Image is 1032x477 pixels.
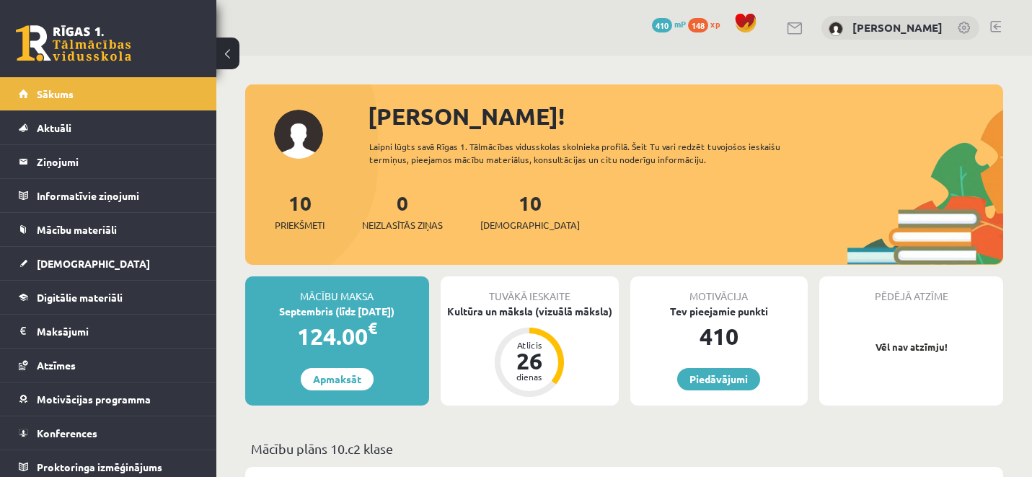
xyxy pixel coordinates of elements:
[369,140,824,166] div: Laipni lūgts savā Rīgas 1. Tālmācības vidusskolas skolnieka profilā. Šeit Tu vari redzēt tuvojošo...
[508,372,551,381] div: dienas
[688,18,708,32] span: 148
[710,18,720,30] span: xp
[819,276,1003,304] div: Pēdējā atzīme
[16,25,131,61] a: Rīgas 1. Tālmācības vidusskola
[688,18,727,30] a: 148 xp
[37,393,151,406] span: Motivācijas programma
[441,304,619,319] div: Kultūra un māksla (vizuālā māksla)
[37,87,74,100] span: Sākums
[37,315,198,348] legend: Maksājumi
[19,281,198,314] a: Digitālie materiāli
[37,257,150,270] span: [DEMOGRAPHIC_DATA]
[301,368,374,390] a: Apmaksāt
[652,18,672,32] span: 410
[37,291,123,304] span: Digitālie materiāli
[674,18,686,30] span: mP
[362,218,443,232] span: Neizlasītās ziņas
[19,111,198,144] a: Aktuāli
[275,218,325,232] span: Priekšmeti
[245,276,429,304] div: Mācību maksa
[19,77,198,110] a: Sākums
[368,318,377,338] span: €
[362,190,443,232] a: 0Neizlasītās ziņas
[852,20,943,35] a: [PERSON_NAME]
[37,145,198,178] legend: Ziņojumi
[19,416,198,450] a: Konferences
[37,179,198,212] legend: Informatīvie ziņojumi
[630,304,808,319] div: Tev pieejamie punkti
[37,359,76,372] span: Atzīmes
[37,121,71,134] span: Aktuāli
[37,223,117,236] span: Mācību materiāli
[508,349,551,372] div: 26
[245,304,429,319] div: Septembris (līdz [DATE])
[275,190,325,232] a: 10Priekšmeti
[19,349,198,382] a: Atzīmes
[829,22,843,36] img: Anna Leibus
[441,276,619,304] div: Tuvākā ieskaite
[251,439,997,458] p: Mācību plāns 10.c2 klase
[37,426,97,439] span: Konferences
[19,247,198,280] a: [DEMOGRAPHIC_DATA]
[630,319,808,354] div: 410
[19,382,198,416] a: Motivācijas programma
[480,190,580,232] a: 10[DEMOGRAPHIC_DATA]
[652,18,686,30] a: 410 mP
[826,340,996,354] p: Vēl nav atzīmju!
[508,341,551,349] div: Atlicis
[480,218,580,232] span: [DEMOGRAPHIC_DATA]
[630,276,808,304] div: Motivācija
[19,145,198,178] a: Ziņojumi
[19,179,198,212] a: Informatīvie ziņojumi
[368,99,1003,134] div: [PERSON_NAME]!
[441,304,619,399] a: Kultūra un māksla (vizuālā māksla) Atlicis 26 dienas
[19,315,198,348] a: Maksājumi
[37,460,162,473] span: Proktoringa izmēģinājums
[245,319,429,354] div: 124.00
[19,213,198,246] a: Mācību materiāli
[677,368,760,390] a: Piedāvājumi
